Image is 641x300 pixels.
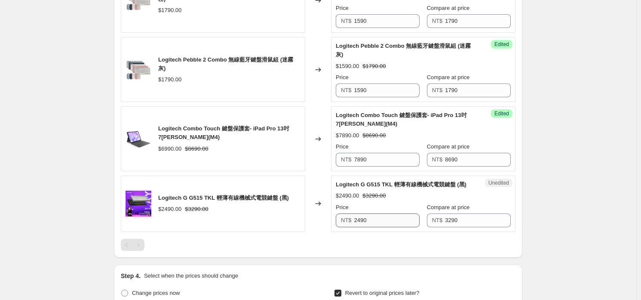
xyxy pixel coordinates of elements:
span: Compare at price [427,204,470,210]
span: Unedited [488,179,509,186]
span: NT$ [432,217,443,223]
div: $2490.00 [336,192,359,200]
strike: $3290.00 [362,192,386,200]
span: Price [336,5,349,11]
span: NT$ [432,156,443,163]
span: Price [336,74,349,80]
span: Edited [494,41,509,48]
span: Compare at price [427,5,470,11]
h2: Step 4. [121,272,141,280]
strike: $3290.00 [185,205,208,213]
div: $2490.00 [158,205,181,213]
span: Compare at price [427,143,470,150]
strike: $8690.00 [362,131,386,140]
span: NT$ [341,156,352,163]
strike: $1790.00 [362,62,386,71]
span: Logitech Pebble 2 Combo 無線藍牙鍵盤滑鼠組 (迷霧灰) [158,56,293,71]
strike: $8690.00 [185,145,208,153]
img: Pebble2Combo_80x.jpg [126,57,151,83]
span: Logitech Combo Touch 鍵盤保護套- iPad Pro 13吋 7[PERSON_NAME](M4) [336,112,467,127]
span: Price [336,143,349,150]
div: $6990.00 [158,145,181,153]
span: Edited [494,110,509,117]
div: $1790.00 [158,75,181,84]
span: Revert to original prices later? [345,290,420,296]
span: Price [336,204,349,210]
span: Compare at price [427,74,470,80]
nav: Pagination [121,239,144,251]
span: NT$ [341,217,352,223]
span: Logitech Pebble 2 Combo 無線藍牙鍵盤滑鼠組 (迷霧灰) [336,43,471,58]
div: $1790.00 [158,6,181,15]
img: DraxHeroCHT_80x.jpg [126,126,151,152]
span: NT$ [432,18,443,24]
div: $7890.00 [336,131,359,140]
span: Logitech G G515 TKL 輕薄有線機械式電競鍵盤 (黑) [158,195,289,201]
p: Select when the prices should change [144,272,238,280]
span: Logitech Combo Touch 鍵盤保護套- iPad Pro 13吋 7[PERSON_NAME](M4) [158,125,289,140]
span: NT$ [341,18,352,24]
div: $1590.00 [336,62,359,71]
span: NT$ [341,87,352,93]
span: Change prices now [132,290,180,296]
span: Logitech G G515 TKL 輕薄有線機械式電競鍵盤 (黑) [336,181,466,188]
img: G515_03161533-cd93-4ec1-96f1-caa82cfa2c8d_80x.jpg [126,191,151,216]
span: NT$ [432,87,443,93]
